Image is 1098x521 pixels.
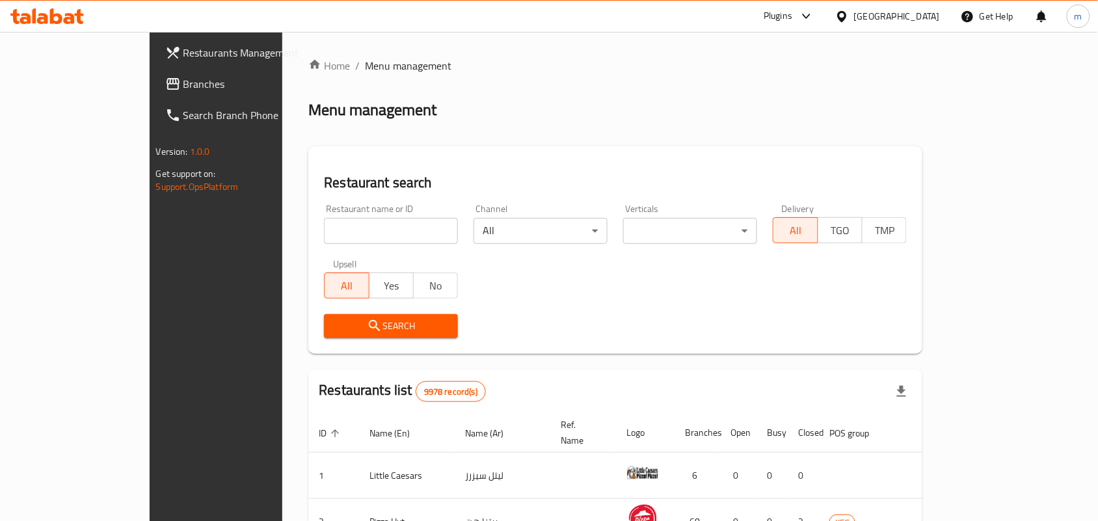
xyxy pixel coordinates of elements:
[308,100,436,120] h2: Menu management
[626,457,659,489] img: Little Caesars
[818,217,863,243] button: TGO
[886,376,917,407] div: Export file
[319,381,486,402] h2: Restaurants list
[829,425,886,441] span: POS group
[1075,9,1082,23] span: m
[616,413,675,453] th: Logo
[465,425,520,441] span: Name (Ar)
[324,314,458,338] button: Search
[788,453,819,499] td: 0
[854,9,940,23] div: [GEOGRAPHIC_DATA]
[156,178,239,195] a: Support.OpsPlatform
[365,58,451,73] span: Menu management
[324,218,458,244] input: Search for restaurant name or ID..
[190,143,210,160] span: 1.0.0
[183,76,323,92] span: Branches
[156,143,188,160] span: Version:
[359,453,455,499] td: Little Caesars
[561,417,600,448] span: Ref. Name
[419,276,453,295] span: No
[720,413,757,453] th: Open
[183,107,323,123] span: Search Branch Phone
[675,453,720,499] td: 6
[155,37,333,68] a: Restaurants Management
[782,204,814,213] label: Delivery
[474,218,608,244] div: All
[308,453,359,499] td: 1
[455,453,550,499] td: ليتل سيزرز
[355,58,360,73] li: /
[764,8,792,24] div: Plugins
[862,217,907,243] button: TMP
[324,173,907,193] h2: Restaurant search
[675,413,720,453] th: Branches
[369,425,427,441] span: Name (En)
[416,386,485,398] span: 9978 record(s)
[413,273,458,299] button: No
[156,165,216,182] span: Get support on:
[623,218,757,244] div: ​
[757,413,788,453] th: Busy
[788,413,819,453] th: Closed
[308,58,922,73] nav: breadcrumb
[334,318,448,334] span: Search
[324,273,369,299] button: All
[757,453,788,499] td: 0
[183,45,323,60] span: Restaurants Management
[416,381,486,402] div: Total records count
[155,100,333,131] a: Search Branch Phone
[823,221,857,240] span: TGO
[375,276,408,295] span: Yes
[319,425,343,441] span: ID
[868,221,902,240] span: TMP
[333,260,357,269] label: Upsell
[720,453,757,499] td: 0
[369,273,414,299] button: Yes
[155,68,333,100] a: Branches
[773,217,818,243] button: All
[330,276,364,295] span: All
[779,221,812,240] span: All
